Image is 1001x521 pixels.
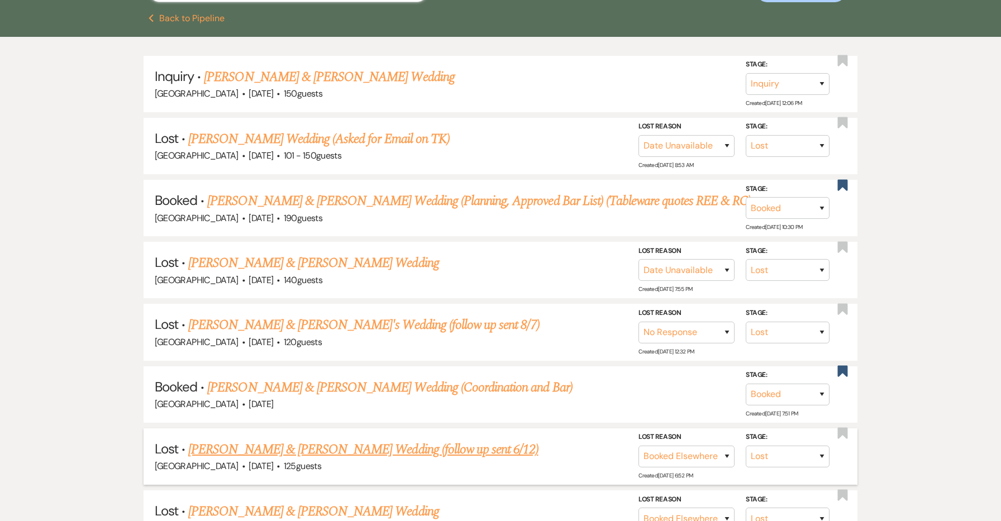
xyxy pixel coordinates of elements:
[155,336,239,348] span: [GEOGRAPHIC_DATA]
[188,439,538,460] a: [PERSON_NAME] & [PERSON_NAME] Wedding (follow up sent 6/12)
[155,316,178,333] span: Lost
[249,212,273,224] span: [DATE]
[155,212,239,224] span: [GEOGRAPHIC_DATA]
[746,99,802,107] span: Created: [DATE] 12:06 PM
[746,410,798,417] span: Created: [DATE] 7:51 PM
[638,431,735,443] label: Lost Reason
[638,161,693,169] span: Created: [DATE] 8:53 AM
[746,59,830,71] label: Stage:
[249,88,273,99] span: [DATE]
[746,245,830,257] label: Stage:
[284,336,322,348] span: 120 guests
[638,347,694,355] span: Created: [DATE] 12:32 PM
[155,254,178,271] span: Lost
[284,460,321,472] span: 125 guests
[207,191,751,211] a: [PERSON_NAME] & [PERSON_NAME] Wedding (Planning, Approved Bar List) (Tableware quotes REE & RC)
[284,88,322,99] span: 150 guests
[155,68,194,85] span: Inquiry
[155,378,197,395] span: Booked
[638,472,693,479] span: Created: [DATE] 6:52 PM
[249,274,273,286] span: [DATE]
[155,398,239,410] span: [GEOGRAPHIC_DATA]
[188,129,450,149] a: [PERSON_NAME] Wedding (Asked for Email on TK)
[284,150,341,161] span: 101 - 150 guests
[746,121,830,133] label: Stage:
[249,460,273,472] span: [DATE]
[746,369,830,381] label: Stage:
[284,274,322,286] span: 140 guests
[746,431,830,443] label: Stage:
[638,121,735,133] label: Lost Reason
[746,183,830,195] label: Stage:
[638,307,735,319] label: Lost Reason
[155,130,178,147] span: Lost
[746,223,802,231] span: Created: [DATE] 10:30 PM
[155,440,178,457] span: Lost
[284,212,322,224] span: 190 guests
[149,14,225,23] button: Back to Pipeline
[249,336,273,348] span: [DATE]
[746,307,830,319] label: Stage:
[638,493,735,505] label: Lost Reason
[204,67,454,87] a: [PERSON_NAME] & [PERSON_NAME] Wedding
[188,253,438,273] a: [PERSON_NAME] & [PERSON_NAME] Wedding
[638,245,735,257] label: Lost Reason
[155,502,178,519] span: Lost
[155,192,197,209] span: Booked
[746,493,830,505] label: Stage:
[155,460,239,472] span: [GEOGRAPHIC_DATA]
[188,315,539,335] a: [PERSON_NAME] & [PERSON_NAME]'s Wedding (follow up sent 8/7)
[155,274,239,286] span: [GEOGRAPHIC_DATA]
[207,377,572,398] a: [PERSON_NAME] & [PERSON_NAME] Wedding (Coordination and Bar)
[249,150,273,161] span: [DATE]
[638,285,692,293] span: Created: [DATE] 7:55 PM
[249,398,273,410] span: [DATE]
[155,150,239,161] span: [GEOGRAPHIC_DATA]
[155,88,239,99] span: [GEOGRAPHIC_DATA]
